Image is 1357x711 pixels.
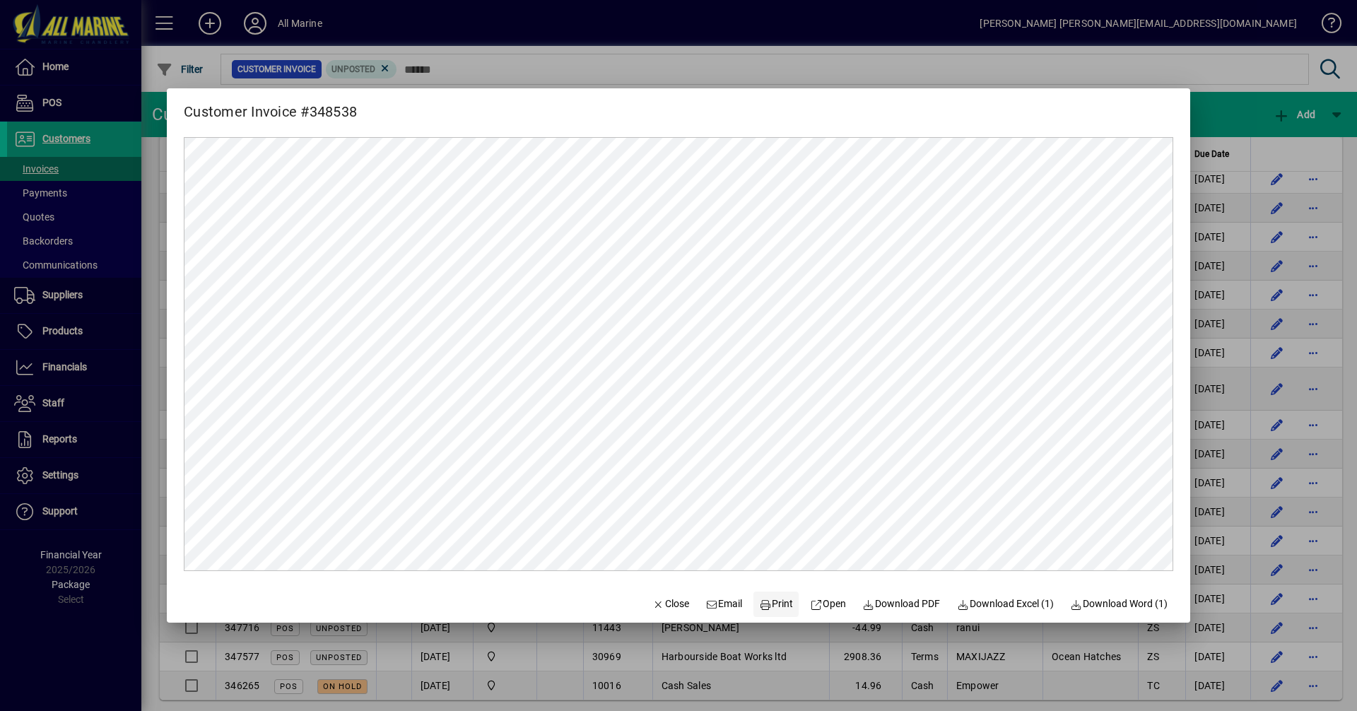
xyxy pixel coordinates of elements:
[804,592,852,617] a: Open
[863,597,941,611] span: Download PDF
[1065,592,1174,617] button: Download Word (1)
[857,592,946,617] a: Download PDF
[810,597,846,611] span: Open
[951,592,1059,617] button: Download Excel (1)
[647,592,695,617] button: Close
[167,88,374,123] h2: Customer Invoice #348538
[1071,597,1168,611] span: Download Word (1)
[700,592,748,617] button: Email
[706,597,743,611] span: Email
[652,597,689,611] span: Close
[759,597,793,611] span: Print
[957,597,1054,611] span: Download Excel (1)
[753,592,799,617] button: Print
